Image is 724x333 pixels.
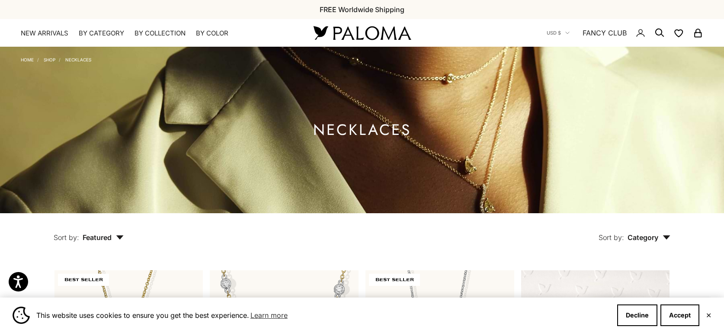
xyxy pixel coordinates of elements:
h1: Necklaces [313,125,411,135]
a: Necklaces [65,57,91,62]
nav: Primary navigation [21,29,293,38]
a: Learn more [249,309,289,322]
span: Featured [83,233,124,242]
span: USD $ [547,29,561,37]
span: Sort by: [54,233,79,242]
button: Sort by: Featured [34,213,144,250]
button: Close [706,313,711,318]
summary: By Collection [135,29,186,38]
button: Decline [617,304,657,326]
button: Accept [660,304,699,326]
span: Sort by: [599,233,624,242]
summary: By Color [196,29,228,38]
a: Shop [44,57,55,62]
span: BEST SELLER [58,274,109,286]
nav: Breadcrumb [21,55,91,62]
span: BEST SELLER [369,274,420,286]
button: USD $ [547,29,570,37]
p: FREE Worldwide Shipping [320,4,404,15]
summary: By Category [79,29,124,38]
a: FANCY CLUB [583,27,627,38]
button: Sort by: Category [579,213,690,250]
a: NEW ARRIVALS [21,29,68,38]
a: Home [21,57,34,62]
nav: Secondary navigation [547,19,703,47]
span: Category [628,233,670,242]
span: This website uses cookies to ensure you get the best experience. [36,309,610,322]
img: Cookie banner [13,307,30,324]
